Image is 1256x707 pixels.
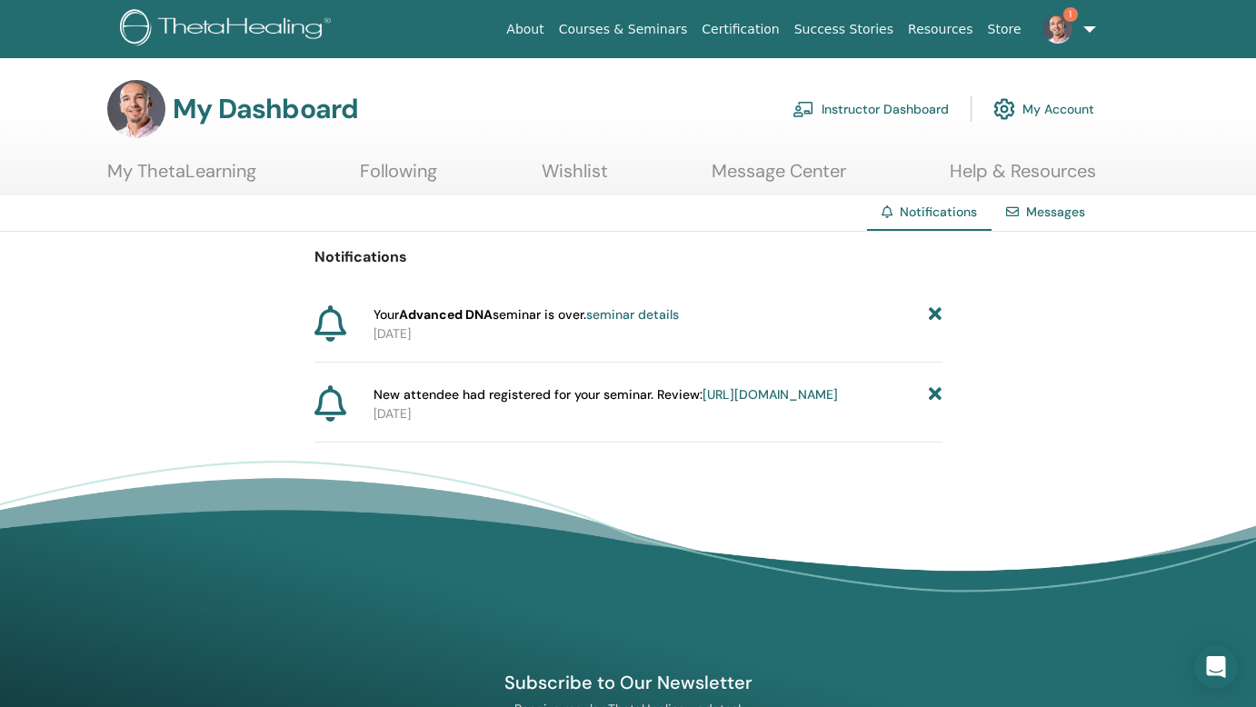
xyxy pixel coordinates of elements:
[374,324,942,344] p: [DATE]
[552,13,695,46] a: Courses & Seminars
[542,160,608,195] a: Wishlist
[374,385,838,404] span: New attendee had registered for your seminar. Review:
[1194,645,1238,689] div: Open Intercom Messenger
[314,246,942,268] p: Notifications
[1026,204,1085,220] a: Messages
[499,13,551,46] a: About
[900,204,977,220] span: Notifications
[950,160,1096,195] a: Help & Resources
[792,101,814,117] img: chalkboard-teacher.svg
[120,9,337,50] img: logo.png
[993,89,1094,129] a: My Account
[418,671,838,694] h4: Subscribe to Our Newsletter
[107,160,256,195] a: My ThetaLearning
[1043,15,1072,44] img: default.jpg
[586,306,679,323] a: seminar details
[981,13,1029,46] a: Store
[107,80,165,138] img: default.jpg
[787,13,901,46] a: Success Stories
[694,13,786,46] a: Certification
[374,404,942,423] p: [DATE]
[712,160,846,195] a: Message Center
[173,93,358,125] h3: My Dashboard
[792,89,949,129] a: Instructor Dashboard
[1063,7,1078,22] span: 1
[360,160,437,195] a: Following
[901,13,981,46] a: Resources
[993,94,1015,124] img: cog.svg
[399,306,493,323] strong: Advanced DNA
[703,386,838,403] a: [URL][DOMAIN_NAME]
[374,305,679,324] span: Your seminar is over.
